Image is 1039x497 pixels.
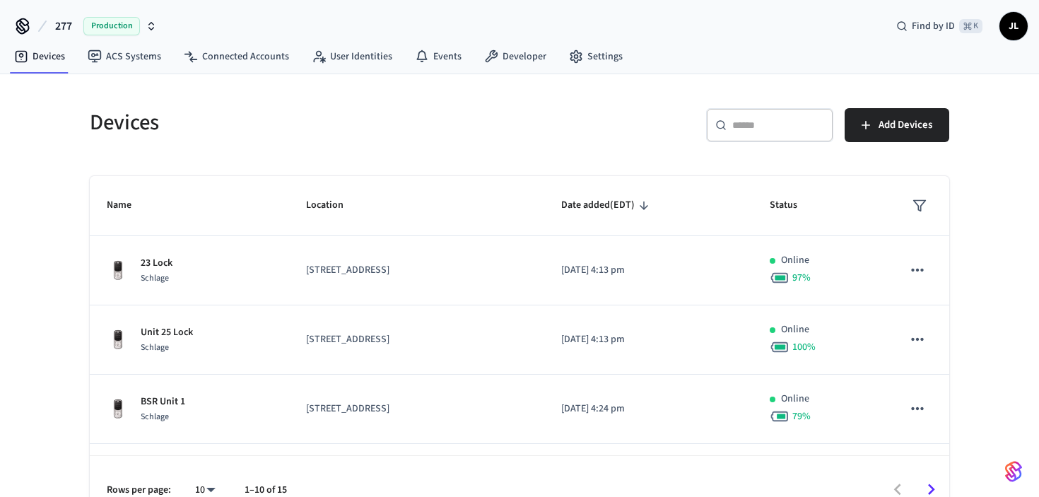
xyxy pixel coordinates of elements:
[404,44,473,69] a: Events
[1001,13,1026,39] span: JL
[792,271,811,285] span: 97 %
[141,341,169,353] span: Schlage
[845,108,949,142] button: Add Devices
[83,17,140,35] span: Production
[300,44,404,69] a: User Identities
[141,272,169,284] span: Schlage
[141,325,193,340] p: Unit 25 Lock
[141,394,185,409] p: BSR Unit 1
[999,12,1028,40] button: JL
[306,194,362,216] span: Location
[1005,460,1022,483] img: SeamLogoGradient.69752ec5.svg
[561,194,653,216] span: Date added(EDT)
[781,322,809,337] p: Online
[107,194,150,216] span: Name
[561,332,736,347] p: [DATE] 4:13 pm
[55,18,72,35] span: 277
[792,340,816,354] span: 100 %
[141,256,172,271] p: 23 Lock
[770,194,816,216] span: Status
[781,253,809,268] p: Online
[912,19,955,33] span: Find by ID
[561,402,736,416] p: [DATE] 4:24 pm
[107,259,129,282] img: Yale Assure Touchscreen Wifi Smart Lock, Satin Nickel, Front
[558,44,634,69] a: Settings
[107,398,129,421] img: Yale Assure Touchscreen Wifi Smart Lock, Satin Nickel, Front
[172,44,300,69] a: Connected Accounts
[561,263,736,278] p: [DATE] 4:13 pm
[781,392,809,407] p: Online
[90,108,511,137] h5: Devices
[107,329,129,351] img: Yale Assure Touchscreen Wifi Smart Lock, Satin Nickel, Front
[473,44,558,69] a: Developer
[76,44,172,69] a: ACS Systems
[306,332,527,347] p: [STREET_ADDRESS]
[879,116,932,134] span: Add Devices
[959,19,982,33] span: ⌘ K
[306,263,527,278] p: [STREET_ADDRESS]
[792,409,811,423] span: 79 %
[141,411,169,423] span: Schlage
[885,13,994,39] div: Find by ID⌘ K
[3,44,76,69] a: Devices
[306,402,527,416] p: [STREET_ADDRESS]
